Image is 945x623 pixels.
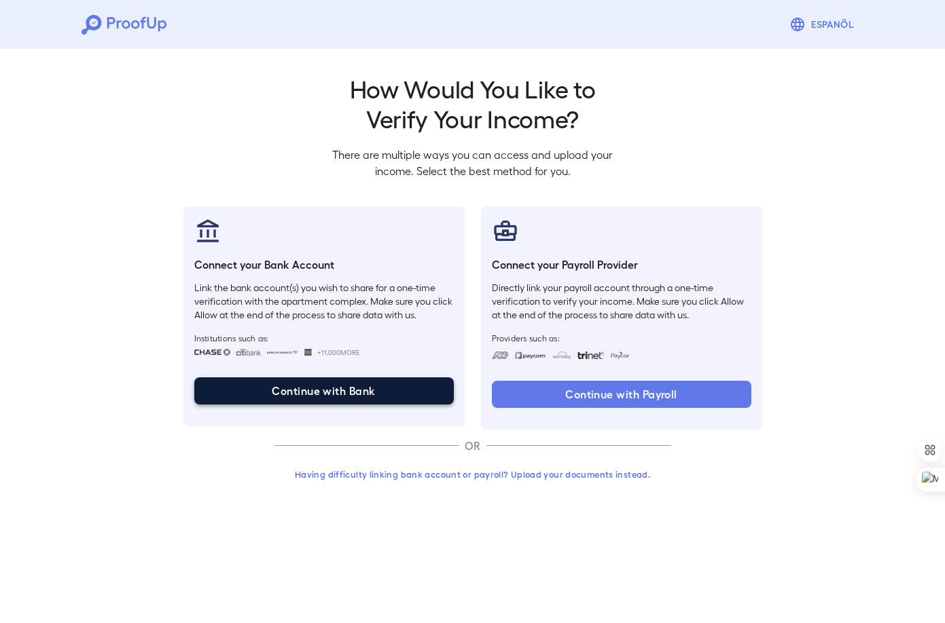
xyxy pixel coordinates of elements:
[194,281,454,322] p: Link the bank account(s) you wish to share for a one-time verification with the apartment complex...
[274,462,671,487] button: Having difficulty linking bank account or payroll? Upload your documents instead.
[194,217,221,244] img: bankAccount.svg
[236,349,262,356] img: citibank.svg
[492,257,751,273] h6: Connect your Payroll Provider
[492,217,519,244] img: payrollProvider.svg
[317,347,359,358] span: +11,000 More
[322,73,624,133] h2: How Would You Like to Verify Your Income?
[304,349,312,356] img: wellsfargo.svg
[194,257,454,273] h6: Connect your Bank Account
[514,352,547,359] img: paycom.svg
[492,352,509,359] img: adp.svg
[784,11,863,38] button: Espanõl
[322,147,624,179] p: There are multiple ways you can access and upload your income. Select the best method for you.
[266,349,299,356] img: bankOfAmerica.svg
[577,352,605,359] img: trinet.svg
[609,352,630,359] img: paycon.svg
[459,438,486,454] p: OR
[552,352,572,359] img: workday.svg
[492,381,751,408] button: Continue with Payroll
[194,349,230,356] img: chase.svg
[492,281,751,322] p: Directly link your payroll account through a one-time verification to verify your income. Make su...
[492,333,751,343] span: Providers such as:
[194,377,454,404] button: Continue with Bank
[194,333,454,343] span: Institutions such as:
